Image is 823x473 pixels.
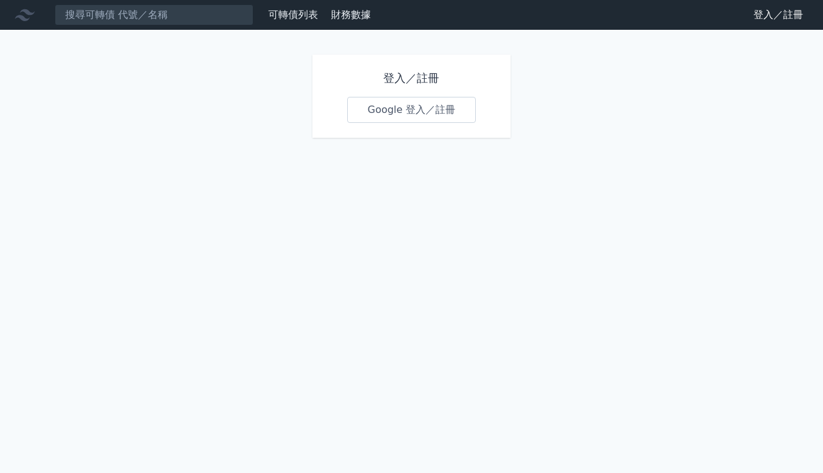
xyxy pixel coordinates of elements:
input: 搜尋可轉債 代號／名稱 [55,4,253,25]
a: 可轉債列表 [268,9,318,20]
a: Google 登入／註冊 [347,97,476,123]
a: 登入／註冊 [743,5,813,25]
h1: 登入／註冊 [347,70,476,87]
a: 財務數據 [331,9,371,20]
